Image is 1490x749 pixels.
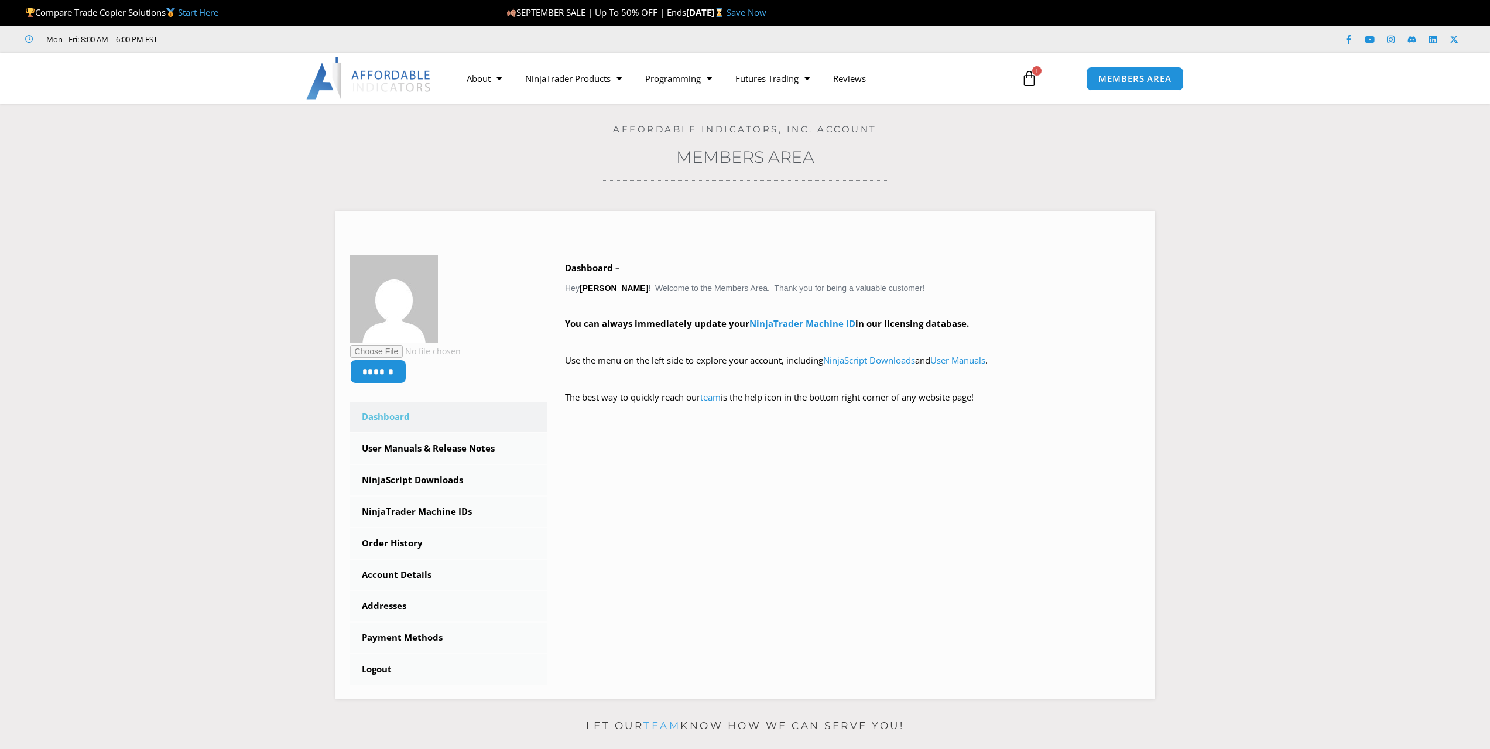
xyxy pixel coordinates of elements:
[350,528,548,559] a: Order History
[350,654,548,685] a: Logout
[174,33,350,45] iframe: Customer reviews powered by Trustpilot
[1032,66,1042,76] span: 1
[455,65,1008,92] nav: Menu
[513,65,633,92] a: NinjaTrader Products
[350,402,548,685] nav: Account pages
[821,65,878,92] a: Reviews
[715,8,724,17] img: ⌛
[676,147,814,167] a: Members Area
[823,354,915,366] a: NinjaScript Downloads
[1098,74,1172,83] span: MEMBERS AREA
[350,591,548,621] a: Addresses
[350,433,548,464] a: User Manuals & Release Notes
[166,8,175,17] img: 🥇
[43,32,157,46] span: Mon - Fri: 8:00 AM – 6:00 PM EST
[350,497,548,527] a: NinjaTrader Machine IDs
[306,57,432,100] img: LogoAI | Affordable Indicators – NinjaTrader
[580,283,648,293] strong: [PERSON_NAME]
[350,623,548,653] a: Payment Methods
[686,6,727,18] strong: [DATE]
[506,6,686,18] span: SEPTEMBER SALE | Up To 50% OFF | Ends
[700,391,721,403] a: team
[335,717,1155,736] p: Let our know how we can serve you!
[1086,67,1184,91] a: MEMBERS AREA
[178,6,218,18] a: Start Here
[613,124,877,135] a: Affordable Indicators, Inc. Account
[350,402,548,432] a: Dashboard
[930,354,985,366] a: User Manuals
[633,65,724,92] a: Programming
[565,353,1140,385] p: Use the menu on the left side to explore your account, including and .
[727,6,766,18] a: Save Now
[350,560,548,590] a: Account Details
[565,317,969,329] strong: You can always immediately update your in our licensing database.
[455,65,513,92] a: About
[350,255,438,343] img: 68bbeb413a7917345a4517d5ade0dacd2bca274da29b692edadcb7c2e525555f
[643,720,680,731] a: team
[724,65,821,92] a: Futures Trading
[1003,61,1055,95] a: 1
[749,317,855,329] a: NinjaTrader Machine ID
[565,389,1140,422] p: The best way to quickly reach our is the help icon in the bottom right corner of any website page!
[25,6,218,18] span: Compare Trade Copier Solutions
[565,262,620,273] b: Dashboard –
[26,8,35,17] img: 🏆
[507,8,516,17] img: 🍂
[350,465,548,495] a: NinjaScript Downloads
[565,260,1140,422] div: Hey ! Welcome to the Members Area. Thank you for being a valuable customer!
